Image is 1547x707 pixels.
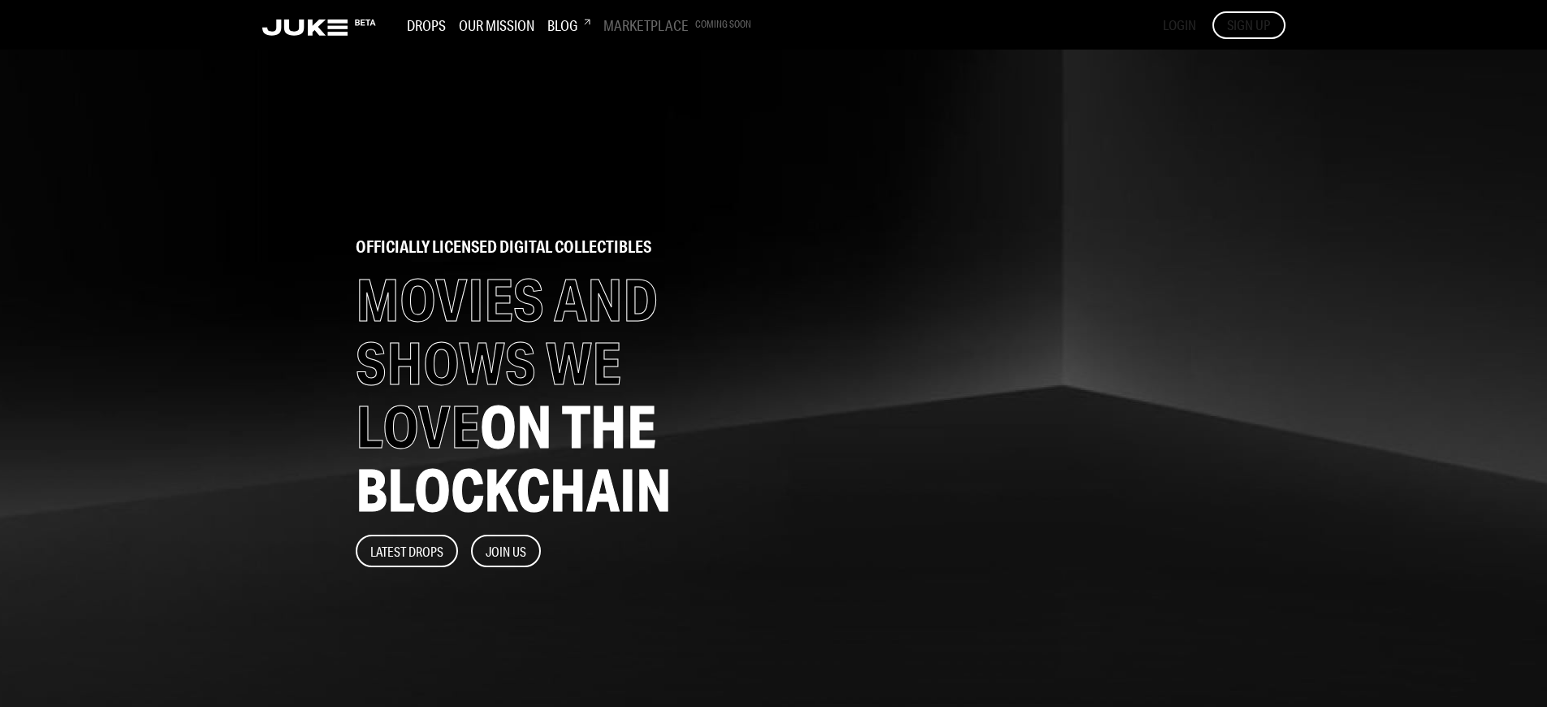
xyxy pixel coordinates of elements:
span: ON THE BLOCKCHAIN [356,391,672,525]
h3: Blog [547,16,590,34]
button: LOGIN [1163,16,1196,34]
button: Latest Drops [356,535,458,567]
h2: officially licensed digital collectibles [356,239,750,255]
button: SIGN UP [1212,11,1286,39]
h3: Our Mission [459,16,534,34]
button: Join Us [471,535,541,567]
h1: MOVIES AND SHOWS WE LOVE [356,268,750,522]
span: SIGN UP [1227,16,1270,34]
img: home-banner [781,123,1192,683]
span: LOGIN [1163,16,1196,33]
h3: Drops [407,16,446,34]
